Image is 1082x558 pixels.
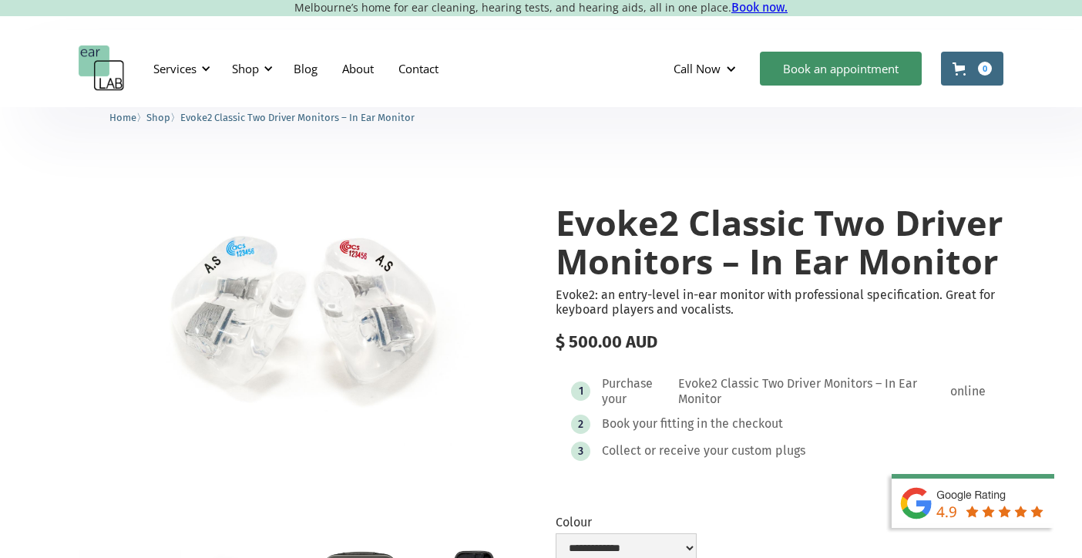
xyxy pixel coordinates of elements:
a: Blog [281,46,330,91]
a: Evoke2 Classic Two Driver Monitors – In Ear Monitor [180,109,415,124]
h1: Evoke2 Classic Two Driver Monitors – In Ear Monitor [556,203,1003,280]
div: online [950,384,986,399]
span: Shop [146,112,170,123]
li: 〉 [146,109,180,126]
div: Purchase your [602,376,676,407]
div: Call Now [674,61,721,76]
div: 2 [578,418,583,430]
a: Open cart [941,52,1003,86]
div: Collect or receive your custom plugs [602,443,805,459]
a: Shop [146,109,170,124]
div: Shop [223,45,277,92]
a: home [79,45,125,92]
div: $ 500.00 AUD [556,332,1003,352]
a: Book an appointment [760,52,922,86]
div: 3 [578,445,583,457]
div: Book your fitting in the checkout [602,416,783,432]
img: Evoke2 Classic Two Driver Monitors – In Ear Monitor [79,173,526,452]
div: 0 [978,62,992,76]
a: About [330,46,386,91]
span: Evoke2 Classic Two Driver Monitors – In Ear Monitor [180,112,415,123]
div: Evoke2 Classic Two Driver Monitors – In Ear Monitor [678,376,948,407]
a: Home [109,109,136,124]
label: Colour [556,515,697,529]
span: Home [109,112,136,123]
div: Services [144,45,215,92]
a: Contact [386,46,451,91]
p: Evoke2: an entry-level in-ear monitor with professional specification. Great for keyboard players... [556,287,1003,317]
div: Call Now [661,45,752,92]
div: 1 [579,385,583,397]
div: Shop [232,61,259,76]
a: open lightbox [79,173,526,452]
li: 〉 [109,109,146,126]
div: Services [153,61,197,76]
